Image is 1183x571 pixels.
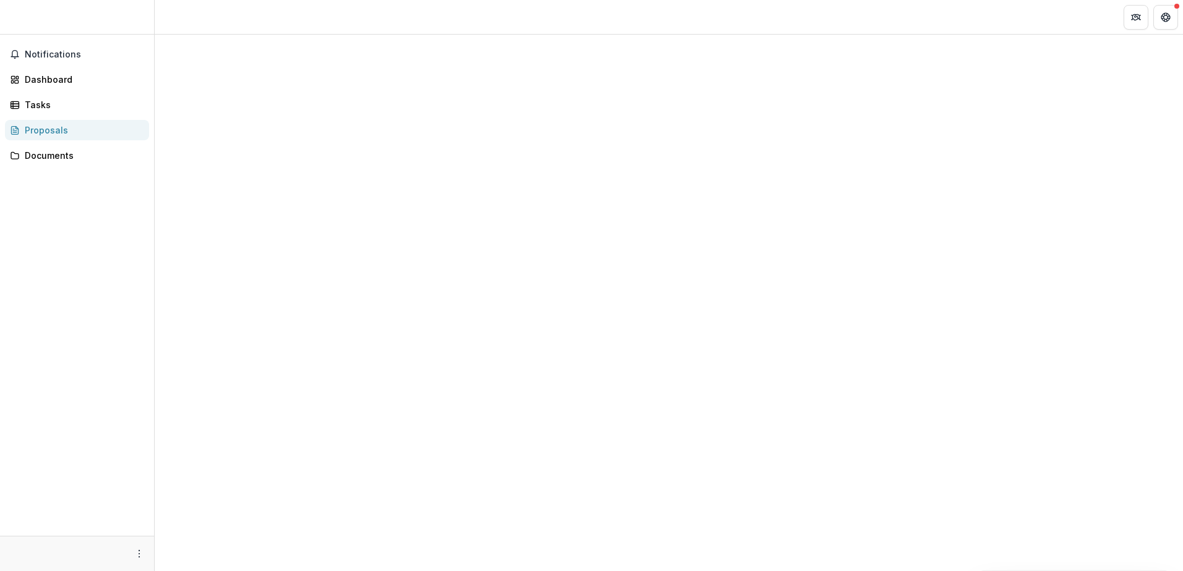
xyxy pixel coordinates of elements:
[25,124,139,137] div: Proposals
[25,149,139,162] div: Documents
[25,73,139,86] div: Dashboard
[5,145,149,166] a: Documents
[132,546,147,561] button: More
[25,49,144,60] span: Notifications
[5,69,149,90] a: Dashboard
[5,95,149,115] a: Tasks
[25,98,139,111] div: Tasks
[5,120,149,140] a: Proposals
[1153,5,1178,30] button: Get Help
[5,44,149,64] button: Notifications
[1124,5,1148,30] button: Partners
